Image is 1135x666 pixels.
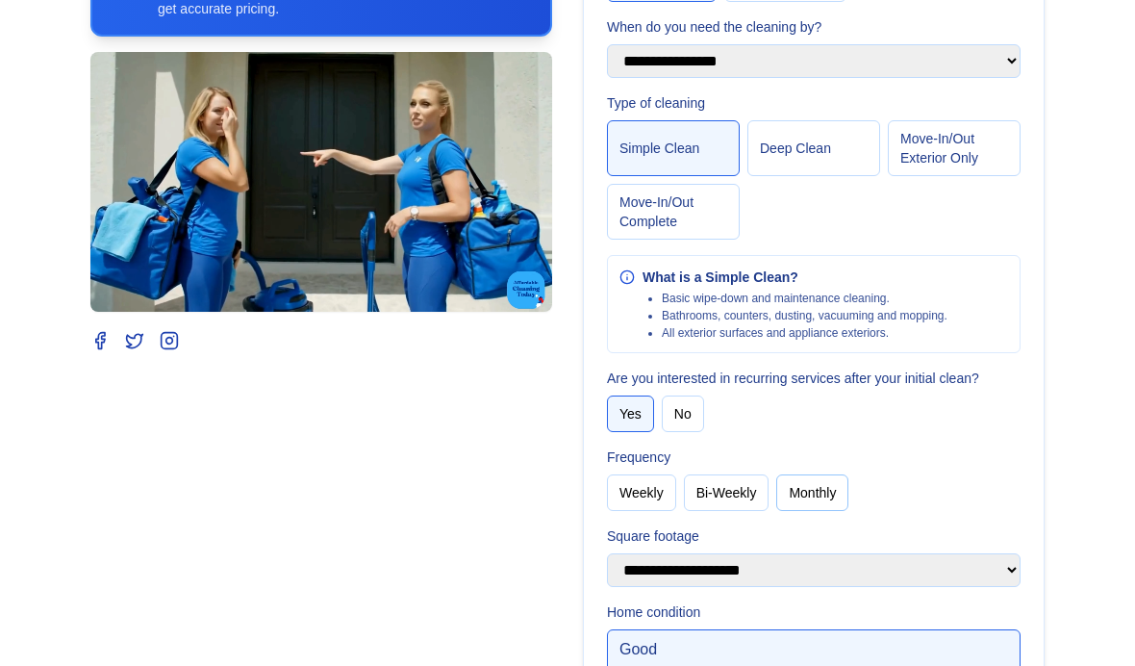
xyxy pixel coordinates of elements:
[160,331,179,350] a: Instagram
[662,291,947,306] li: Basic wipe‑down and maintenance cleaning.
[776,474,848,511] button: Monthly
[607,184,740,240] button: Move‑In/Out Complete
[607,396,654,432] button: Yes
[607,474,676,511] button: Weekly
[684,474,769,511] button: Bi-Weekly
[607,448,1021,467] label: Frequency
[888,120,1021,176] button: Move‑In/Out Exterior Only
[662,325,947,341] li: All exterior surfaces and appliance exteriors.
[607,369,1021,388] label: Are you interested in recurring services after your initial clean?
[125,331,144,350] a: Twitter
[643,268,947,287] div: What is a Simple Clean?
[90,331,110,350] a: Facebook
[747,120,880,176] button: Deep Clean
[607,602,1021,622] label: Home condition
[607,93,1021,113] label: Type of cleaning
[607,526,1021,546] label: Square footage
[607,120,740,176] button: Simple Clean
[662,308,947,323] li: Bathrooms, counters, dusting, vacuuming and mopping.
[619,638,1008,661] div: Good
[662,396,704,432] button: No
[607,17,1021,37] label: When do you need the cleaning by?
